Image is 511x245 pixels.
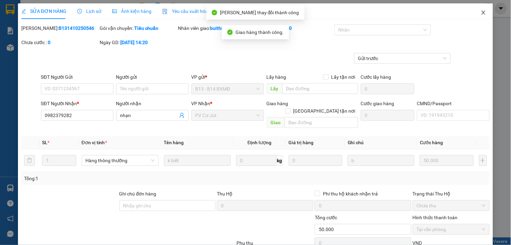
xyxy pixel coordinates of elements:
div: [PERSON_NAME]: [21,24,98,32]
div: Nhân viên giao: [178,24,255,32]
span: 19:01:39 [DATE] [64,31,96,36]
input: Dọc đường [285,117,358,128]
span: Lịch sử [77,8,101,14]
img: icon [162,9,168,14]
span: Ảnh kiện hàng [112,8,151,14]
input: Cước giao hàng [361,110,415,121]
input: 0 [289,155,342,166]
span: clock-circle [77,9,82,14]
b: buithikimanh.vtp [210,25,247,31]
span: Tại văn phòng [417,224,486,234]
div: SĐT Người Gửi [41,73,114,81]
span: Giao [267,117,285,128]
span: SỬA ĐƠN HÀNG [21,8,66,14]
div: Người nhận [116,100,189,107]
button: Close [474,3,493,22]
span: Yêu cầu xuất hóa đơn điện tử [162,8,234,14]
span: [GEOGRAPHIC_DATA] tận nơi [291,107,358,115]
div: Người gửi [116,73,189,81]
span: edit [21,9,26,14]
input: Ghi Chú [348,155,414,166]
label: Cước lấy hàng [361,74,391,80]
span: check-circle [227,30,233,35]
div: Cước rồi : [256,24,333,32]
span: Phí thu hộ khách nhận trả [320,190,381,197]
span: Lấy [267,83,282,94]
span: check-circle [212,10,217,15]
span: PV Cư Jút [23,48,38,51]
span: Thu Hộ [217,191,232,196]
span: Lấy hàng [267,74,286,80]
div: Ngày GD: [100,39,177,46]
div: SĐT Người Nhận [41,100,114,107]
button: plus [479,155,487,166]
span: Chưa thu [417,201,486,211]
span: Tổng cước [315,215,337,220]
span: B13 - B14 BXMĐ [196,84,260,94]
button: delete [24,155,35,166]
span: kg [277,155,283,166]
span: Giá trị hàng [289,140,314,145]
span: Gửi trước [358,53,447,63]
div: Gói vận chuyển: [100,24,177,32]
label: Cước giao hàng [361,101,394,106]
span: [PERSON_NAME] thay đổi thành công [220,10,299,15]
div: Tổng: 1 [24,175,198,182]
img: logo [7,15,16,32]
b: Tiêu chuẩn [134,25,158,31]
span: CJ10250129 [68,25,96,31]
input: 0 [420,155,473,166]
label: Hình thức thanh toán [413,215,458,220]
span: Giao hàng [267,101,288,106]
b: 0 [48,40,50,45]
input: Cước lấy hàng [361,83,415,94]
span: VP Nhận [191,101,210,106]
strong: BIÊN NHẬN GỬI HÀNG HOÁ [23,41,79,46]
span: Tên hàng [164,140,184,145]
div: Chưa cước : [21,39,98,46]
span: SL [42,140,47,145]
input: VD: Bàn, Ghế [164,155,231,166]
span: Giao hàng thành công. [236,30,284,35]
span: close [481,10,486,15]
span: Lấy tận nơi [329,73,358,81]
div: Trạng thái Thu Hộ [413,190,490,197]
div: CMND/Passport [417,100,490,107]
span: Đơn vị tính [82,140,107,145]
strong: CÔNG TY TNHH [GEOGRAPHIC_DATA] 214 QL13 - P.26 - Q.BÌNH THẠNH - TP HCM 1900888606 [18,11,55,36]
span: Nơi nhận: [52,47,63,57]
span: Định lượng [248,140,272,145]
input: Ghi chú đơn hàng [119,200,216,211]
span: user-add [179,113,185,118]
input: Dọc đường [282,83,358,94]
span: picture [112,9,117,14]
span: Hàng thông thường [86,155,155,166]
th: Ghi chú [345,136,417,149]
b: [DATE] 14:20 [120,40,148,45]
div: VP gửi [191,73,264,81]
label: Ghi chú đơn hàng [119,191,157,196]
span: PV Cư Jút [196,110,260,120]
span: Cước hàng [420,140,443,145]
b: B131410250546 [59,25,94,31]
span: Nơi gửi: [7,47,14,57]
